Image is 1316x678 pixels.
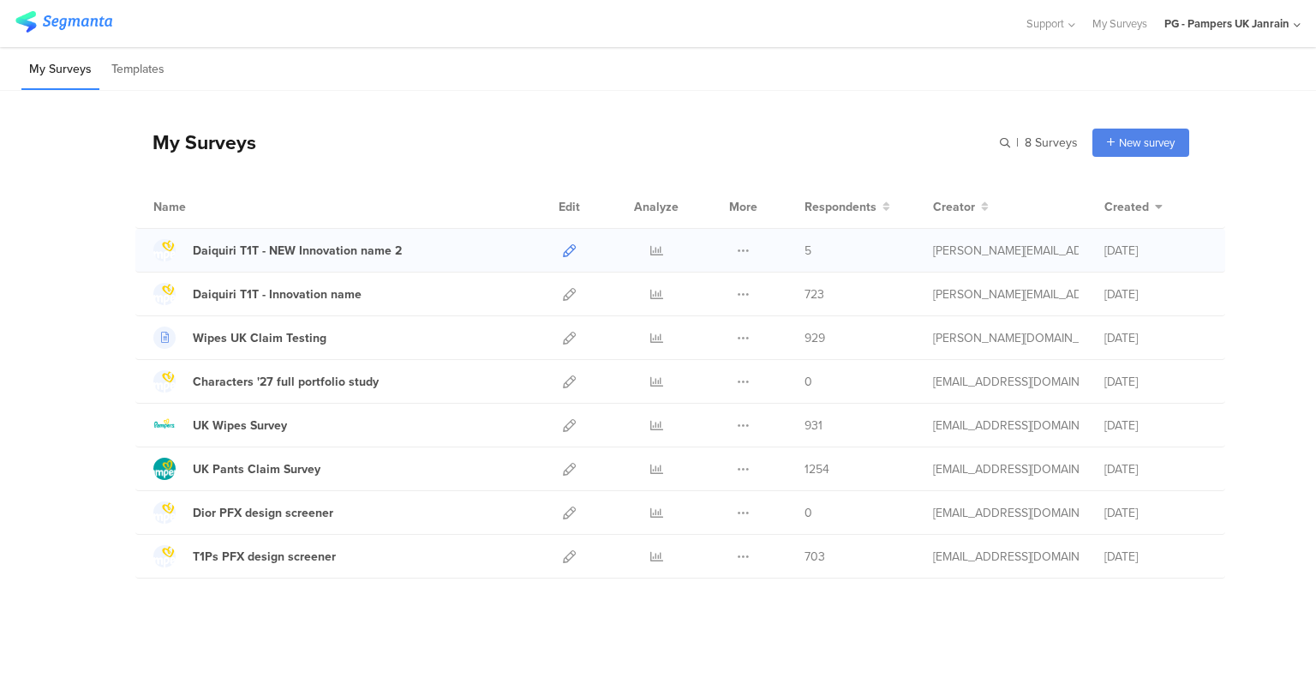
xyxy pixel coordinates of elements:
[1014,134,1021,152] span: |
[15,11,112,33] img: segmanta logo
[193,242,402,260] div: Daiquiri T1T - NEW Innovation name 2
[1104,460,1207,478] div: [DATE]
[805,198,890,216] button: Respondents
[193,460,320,478] div: UK Pants Claim Survey
[1104,548,1207,566] div: [DATE]
[1025,134,1078,152] span: 8 Surveys
[1104,198,1149,216] span: Created
[153,283,362,305] a: Daiquiri T1T - Innovation name
[1104,198,1163,216] button: Created
[153,239,402,261] a: Daiquiri T1T - NEW Innovation name 2
[1104,242,1207,260] div: [DATE]
[193,329,326,347] div: Wipes UK Claim Testing
[1164,15,1289,32] div: PG - Pampers UK Janrain
[153,370,379,393] a: Characters '27 full portfolio study
[805,329,825,347] span: 929
[805,242,811,260] span: 5
[551,185,588,228] div: Edit
[933,373,1079,391] div: richi.a@pg.com
[933,417,1079,435] div: erisekinci.n@pg.com
[631,185,682,228] div: Analyze
[193,285,362,303] div: Daiquiri T1T - Innovation name
[193,373,379,391] div: Characters '27 full portfolio study
[1104,285,1207,303] div: [DATE]
[933,329,1079,347] div: chandak.am@pg.com
[933,242,1079,260] div: laporta.a@pg.com
[21,50,99,90] li: My Surveys
[805,198,876,216] span: Respondents
[153,198,256,216] div: Name
[1026,15,1064,32] span: Support
[805,285,824,303] span: 723
[1104,329,1207,347] div: [DATE]
[153,545,336,567] a: T1Ps PFX design screener
[135,128,256,157] div: My Surveys
[153,327,326,349] a: Wipes UK Claim Testing
[193,504,333,522] div: Dior PFX design screener
[805,373,812,391] span: 0
[1119,135,1175,151] span: New survey
[933,504,1079,522] div: zavanella.e@pg.com
[153,458,320,480] a: UK Pants Claim Survey
[933,285,1079,303] div: laporta.a@pg.com
[193,548,336,566] div: T1Ps PFX design screener
[104,50,172,90] li: Templates
[805,417,822,435] span: 931
[933,548,1079,566] div: richi.a@pg.com
[805,460,829,478] span: 1254
[725,185,762,228] div: More
[805,548,825,566] span: 703
[153,501,333,524] a: Dior PFX design screener
[1104,504,1207,522] div: [DATE]
[193,417,287,435] div: UK Wipes Survey
[933,198,975,216] span: Creator
[1104,373,1207,391] div: [DATE]
[933,198,989,216] button: Creator
[805,504,812,522] span: 0
[1104,417,1207,435] div: [DATE]
[933,460,1079,478] div: burcak.b.1@pg.com
[153,414,287,436] a: UK Wipes Survey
